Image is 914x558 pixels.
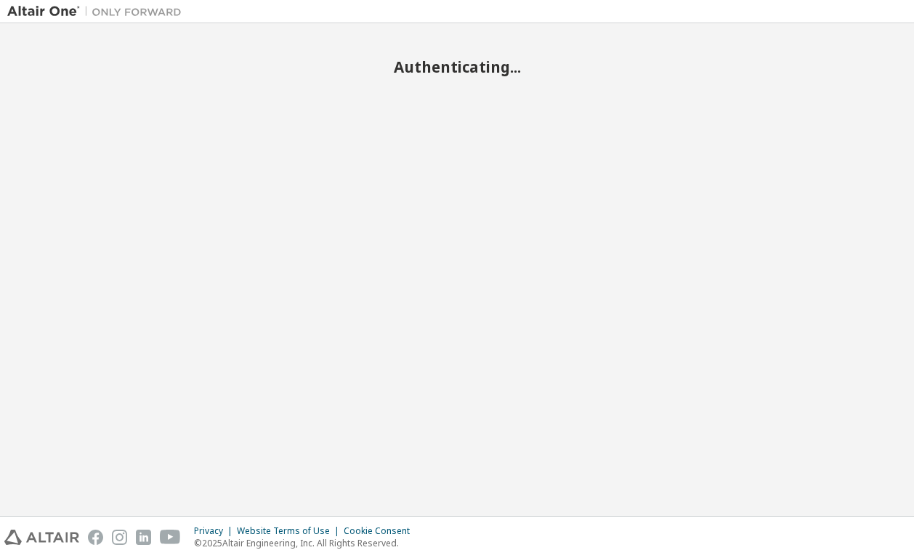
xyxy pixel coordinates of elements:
[136,530,151,545] img: linkedin.svg
[237,525,344,537] div: Website Terms of Use
[344,525,418,537] div: Cookie Consent
[88,530,103,545] img: facebook.svg
[160,530,181,545] img: youtube.svg
[7,57,907,76] h2: Authenticating...
[194,525,237,537] div: Privacy
[4,530,79,545] img: altair_logo.svg
[112,530,127,545] img: instagram.svg
[194,537,418,549] p: © 2025 Altair Engineering, Inc. All Rights Reserved.
[7,4,189,19] img: Altair One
